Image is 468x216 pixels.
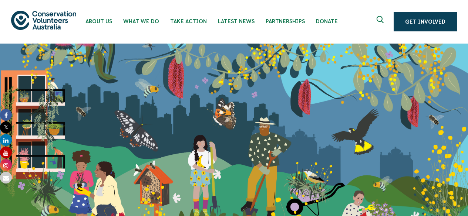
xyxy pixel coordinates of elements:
span: Expand search box [377,16,386,28]
span: Take Action [170,18,207,24]
span: Partnerships [266,18,305,24]
span: What We Do [123,18,159,24]
span: Donate [316,18,338,24]
button: Expand search box Close search box [372,13,390,31]
span: About Us [85,18,112,24]
a: Get Involved [394,12,457,31]
img: logo.svg [11,11,76,30]
span: Latest News [218,18,255,24]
